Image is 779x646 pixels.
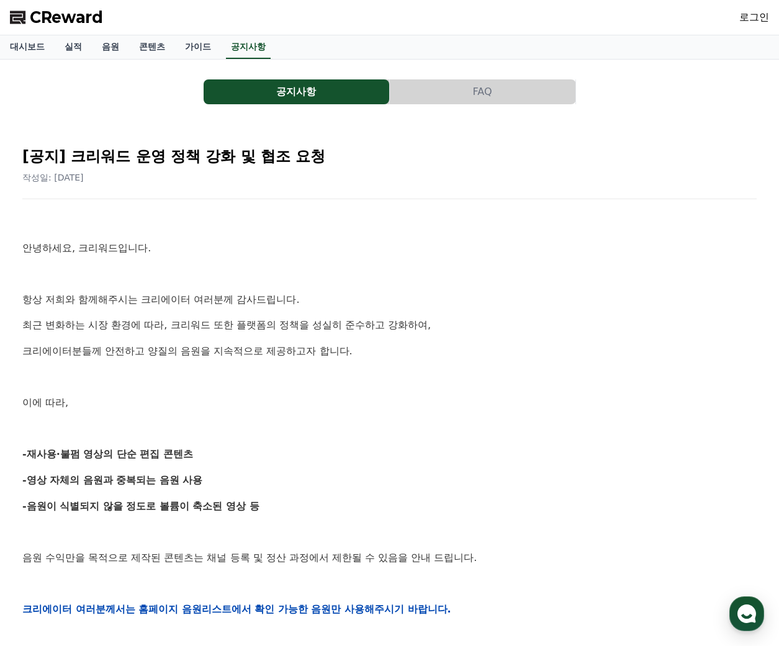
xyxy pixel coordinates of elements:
span: CReward [30,7,103,27]
a: 로그인 [739,10,769,25]
strong: 크리에이터 여러분께서는 홈페이지 음원리스트에서 확인 가능한 음원만 사용해주시기 바랍니다. [22,603,451,615]
span: 홈 [39,412,47,422]
a: 실적 [55,35,92,59]
a: 공지사항 [226,35,271,59]
a: 공지사항 [204,79,390,104]
a: CReward [10,7,103,27]
a: 콘텐츠 [129,35,175,59]
p: 음원 수익만을 목적으로 제작된 콘텐츠는 채널 등록 및 정산 과정에서 제한될 수 있음을 안내 드립니다. [22,550,757,566]
p: 크리에이터분들께 안전하고 양질의 음원을 지속적으로 제공하고자 합니다. [22,343,757,359]
a: 음원 [92,35,129,59]
button: 공지사항 [204,79,389,104]
strong: -영상 자체의 음원과 중복되는 음원 사용 [22,474,203,486]
strong: -음원이 식별되지 않을 정도로 볼륨이 축소된 영상 등 [22,500,259,512]
strong: -재사용·불펌 영상의 단순 편집 콘텐츠 [22,448,193,460]
p: 최근 변화하는 시장 환경에 따라, 크리워드 또한 플랫폼의 정책을 성실히 준수하고 강화하여, [22,317,757,333]
h2: [공지] 크리워드 운영 정책 강화 및 협조 요청 [22,146,757,166]
button: FAQ [390,79,575,104]
a: 대화 [82,393,160,424]
span: 대화 [114,413,128,423]
a: FAQ [390,79,576,104]
p: 이에 따라, [22,395,757,411]
p: 항상 저희와 함께해주시는 크리에이터 여러분께 감사드립니다. [22,292,757,308]
a: 홈 [4,393,82,424]
span: 작성일: [DATE] [22,173,84,182]
p: 안녕하세요, 크리워드입니다. [22,240,757,256]
a: 설정 [160,393,238,424]
a: 가이드 [175,35,221,59]
span: 설정 [192,412,207,422]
